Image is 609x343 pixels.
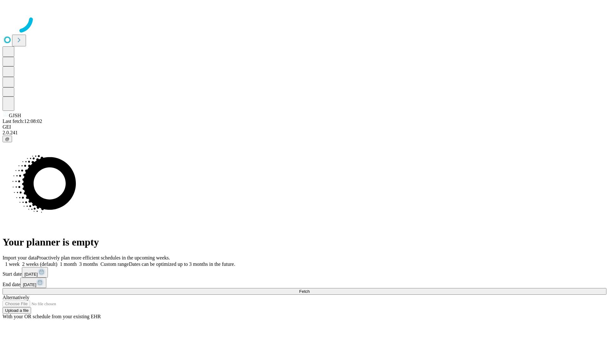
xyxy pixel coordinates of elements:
[3,255,37,260] span: Import your data
[60,261,77,267] span: 1 month
[3,295,29,300] span: Alternatively
[3,267,606,278] div: Start date
[79,261,98,267] span: 3 months
[24,272,38,277] span: [DATE]
[101,261,129,267] span: Custom range
[3,288,606,295] button: Fetch
[299,289,310,294] span: Fetch
[3,307,31,314] button: Upload a file
[5,137,10,141] span: @
[9,113,21,118] span: GJSH
[22,261,57,267] span: 2 weeks (default)
[3,124,606,130] div: GEI
[3,278,606,288] div: End date
[37,255,170,260] span: Proactively plan more efficient schedules in the upcoming weeks.
[5,261,20,267] span: 1 week
[20,278,46,288] button: [DATE]
[3,314,101,319] span: With your OR schedule from your existing EHR
[3,130,606,136] div: 2.0.241
[3,136,12,142] button: @
[22,267,48,278] button: [DATE]
[23,282,36,287] span: [DATE]
[129,261,235,267] span: Dates can be optimized up to 3 months in the future.
[3,118,42,124] span: Last fetch: 12:08:02
[3,236,606,248] h1: Your planner is empty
